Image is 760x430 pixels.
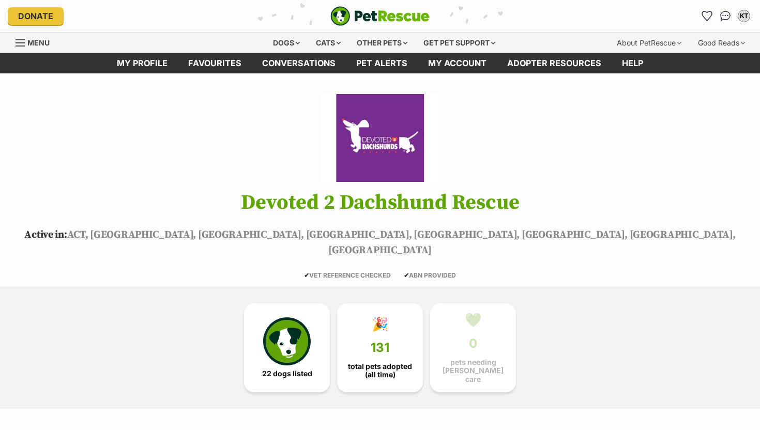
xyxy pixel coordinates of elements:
div: Get pet support [416,33,503,53]
span: Active in: [24,228,67,241]
img: Devoted 2 Dachshund Rescue [321,94,439,182]
span: Menu [27,38,50,47]
span: 131 [371,341,389,355]
a: Pet alerts [346,53,418,73]
div: 🎉 [372,316,388,332]
div: Cats [309,33,348,53]
a: PetRescue [330,6,430,26]
a: Menu [16,33,57,51]
a: 22 dogs listed [244,303,330,392]
div: 💚 [465,312,481,328]
a: 💚 0 pets needing [PERSON_NAME] care [430,303,516,392]
a: My profile [107,53,178,73]
img: logo-e224e6f780fb5917bec1dbf3a21bbac754714ae5b6737aabdf751b685950b380.svg [330,6,430,26]
a: Adopter resources [497,53,612,73]
div: Other pets [349,33,415,53]
ul: Account quick links [698,8,752,24]
span: ABN PROVIDED [404,271,456,279]
div: Good Reads [691,33,752,53]
a: Donate [8,7,64,25]
div: Dogs [266,33,307,53]
span: pets needing [PERSON_NAME] care [439,358,507,383]
a: conversations [252,53,346,73]
a: My account [418,53,497,73]
span: 22 dogs listed [262,370,312,378]
div: KT [739,11,749,21]
div: About PetRescue [610,33,689,53]
img: petrescue-icon-eee76f85a60ef55c4a1927667547b313a7c0e82042636edf73dce9c88f694885.svg [263,317,311,365]
span: 0 [469,336,477,351]
button: My account [736,8,752,24]
a: Favourites [178,53,252,73]
a: 🎉 131 total pets adopted (all time) [337,303,423,392]
a: Favourites [698,8,715,24]
icon: ✔ [404,271,409,279]
a: Help [612,53,653,73]
a: Conversations [717,8,734,24]
span: total pets adopted (all time) [346,362,414,379]
span: VET REFERENCE CHECKED [304,271,391,279]
img: chat-41dd97257d64d25036548639549fe6c8038ab92f7586957e7f3b1b290dea8141.svg [720,11,731,21]
icon: ✔ [304,271,309,279]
